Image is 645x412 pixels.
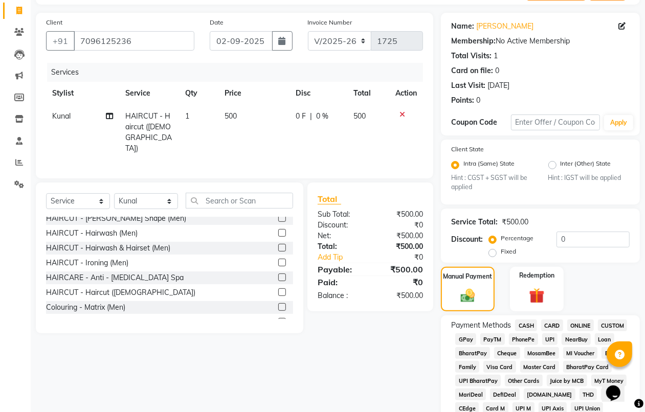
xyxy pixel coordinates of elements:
[487,80,509,91] div: [DATE]
[547,375,587,386] span: Juice by MCB
[502,217,528,227] div: ₹500.00
[515,319,537,331] span: CASH
[443,272,493,281] label: Manual Payment
[218,82,290,105] th: Price
[451,80,485,91] div: Last Visit:
[310,290,370,301] div: Balance :
[451,117,510,128] div: Coupon Code
[451,36,496,47] div: Membership:
[524,388,575,400] span: [DOMAIN_NAME]
[520,361,559,373] span: Master Card
[318,194,341,204] span: Total
[455,375,501,386] span: UPI BharatPay
[505,375,543,386] span: Other Cards
[455,361,479,373] span: Family
[296,111,306,122] span: 0 F
[74,31,194,51] input: Search by Name/Mobile/Email/Code
[561,159,611,171] label: Inter (Other) State
[308,18,352,27] label: Invoice Number
[316,111,328,122] span: 0 %
[381,252,431,263] div: ₹0
[370,231,431,241] div: ₹500.00
[604,115,633,130] button: Apply
[46,82,119,105] th: Stylist
[456,287,479,304] img: _cash.svg
[455,333,476,345] span: GPay
[509,333,538,345] span: PhonePe
[310,241,370,252] div: Total:
[370,263,431,276] div: ₹500.00
[451,51,492,61] div: Total Visits:
[47,63,431,82] div: Services
[591,375,627,386] span: MyT Money
[463,159,515,171] label: Intra (Same) State
[46,258,128,268] div: HAIRCUT - Ironing (Men)
[310,209,370,220] div: Sub Total:
[602,371,635,402] iframe: chat widget
[46,287,195,298] div: HAIRCUT - Haircut ([DEMOGRAPHIC_DATA])
[511,115,600,130] input: Enter Offer / Coupon Code
[490,388,520,400] span: DefiDeal
[186,193,293,209] input: Search or Scan
[524,347,559,359] span: MosamBee
[310,111,312,122] span: |
[310,252,381,263] a: Add Tip
[563,361,612,373] span: BharatPay Card
[563,347,598,359] span: MI Voucher
[179,82,219,105] th: Qty
[46,213,186,224] div: HAIRCUT - [PERSON_NAME] Shape (Men)
[310,276,370,288] div: Paid:
[476,95,480,106] div: 0
[548,173,630,182] small: Hint : IGST will be applied
[567,319,594,331] span: ONLINE
[562,333,591,345] span: NearBuy
[353,111,366,121] span: 500
[451,320,511,331] span: Payment Methods
[389,82,423,105] th: Action
[210,18,224,27] label: Date
[519,271,554,280] label: Redemption
[370,220,431,231] div: ₹0
[310,220,370,231] div: Discount:
[370,290,431,301] div: ₹500.00
[290,82,347,105] th: Disc
[46,243,170,254] div: HAIRCUT - Hairwash & Hairset (Men)
[225,111,237,121] span: 500
[347,82,389,105] th: Total
[46,228,138,239] div: HAIRCUT - Hairwash (Men)
[451,95,474,106] div: Points:
[455,388,486,400] span: MariDeal
[52,111,71,121] span: Kunal
[501,247,516,256] label: Fixed
[595,333,614,345] span: Loan
[451,21,474,32] div: Name:
[524,286,549,305] img: _gift.svg
[46,317,169,328] div: Colouring - Matrix Amonia Free (Men)
[494,51,498,61] div: 1
[602,347,621,359] span: Bank
[370,241,431,252] div: ₹500.00
[501,234,533,243] label: Percentage
[494,347,520,359] span: Cheque
[451,217,498,227] div: Service Total:
[310,263,370,276] div: Payable:
[46,31,75,51] button: +91
[495,65,499,76] div: 0
[542,333,558,345] span: UPI
[451,234,483,245] div: Discount:
[46,18,62,27] label: Client
[310,231,370,241] div: Net:
[598,319,628,331] span: CUSTOM
[480,333,505,345] span: PayTM
[370,209,431,220] div: ₹500.00
[476,21,533,32] a: [PERSON_NAME]
[580,388,597,400] span: THD
[125,111,172,153] span: HAIRCUT - Haircut ([DEMOGRAPHIC_DATA])
[483,361,516,373] span: Visa Card
[119,82,179,105] th: Service
[451,145,484,154] label: Client State
[46,302,125,313] div: Colouring - Matrix (Men)
[451,173,532,192] small: Hint : CGST + SGST will be applied
[451,65,493,76] div: Card on file:
[46,272,184,283] div: HAIRCARE - Anti - [MEDICAL_DATA] Spa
